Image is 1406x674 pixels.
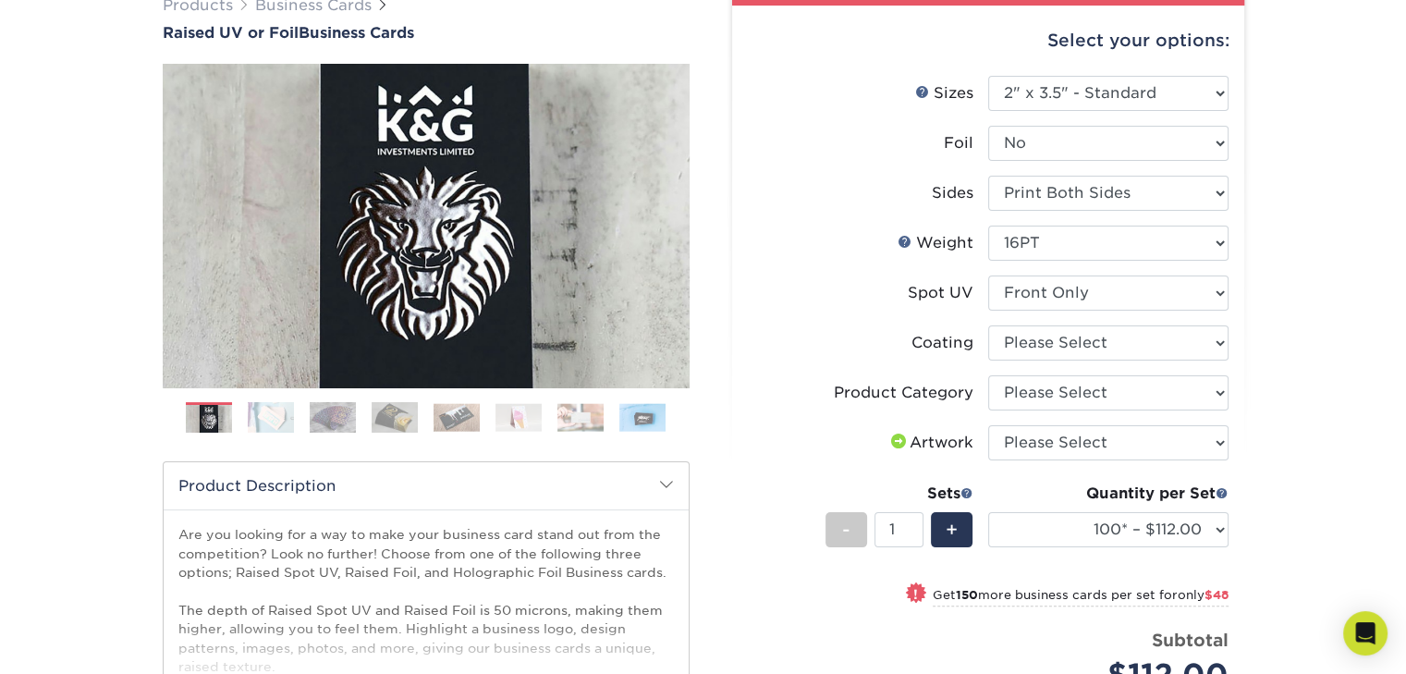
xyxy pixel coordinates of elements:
div: Coating [911,332,973,354]
div: Weight [898,232,973,254]
img: Business Cards 02 [248,401,294,433]
strong: 150 [956,588,978,602]
span: - [842,516,850,544]
div: Quantity per Set [988,483,1229,505]
small: Get more business cards per set for [933,588,1229,607]
div: Open Intercom Messenger [1343,611,1388,656]
div: Artwork [887,432,973,454]
img: Business Cards 07 [557,403,604,432]
div: Sides [932,182,973,204]
div: Sets [825,483,973,505]
strong: Subtotal [1152,630,1229,650]
span: only [1178,588,1229,602]
img: Business Cards 08 [619,403,666,432]
div: Foil [944,132,973,154]
img: Business Cards 01 [186,396,232,442]
img: Business Cards 06 [495,403,542,432]
div: Select your options: [747,6,1229,76]
a: Raised UV or FoilBusiness Cards [163,24,690,42]
img: Business Cards 03 [310,401,356,433]
span: $48 [1204,588,1229,602]
h2: Product Description [164,462,689,509]
div: Product Category [834,382,973,404]
img: Business Cards 05 [434,403,480,432]
img: Business Cards 04 [372,401,418,433]
iframe: Google Customer Reviews [5,618,157,668]
span: Raised UV or Foil [163,24,299,42]
div: Sizes [915,82,973,104]
div: Spot UV [908,282,973,304]
span: ! [913,584,918,604]
h1: Business Cards [163,24,690,42]
span: + [946,516,958,544]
